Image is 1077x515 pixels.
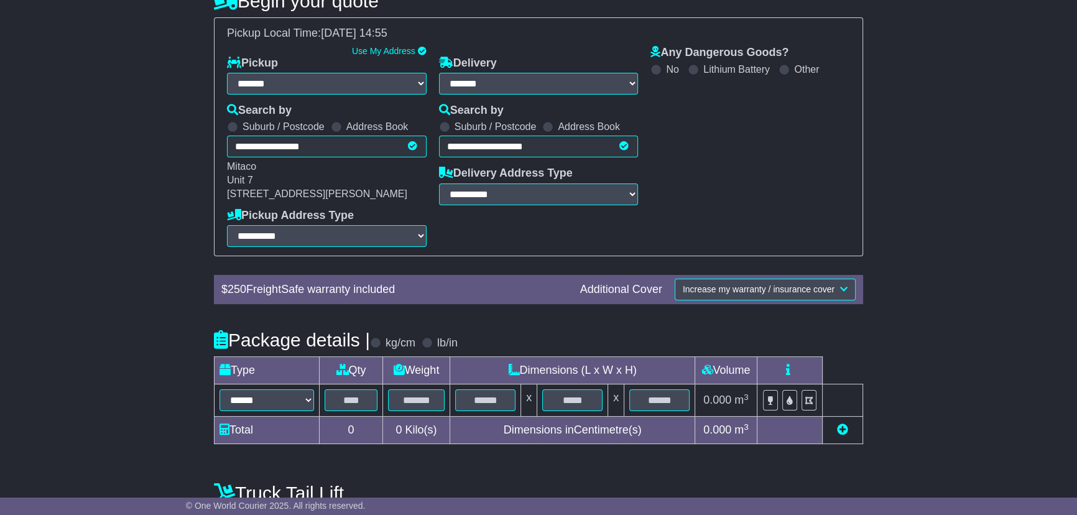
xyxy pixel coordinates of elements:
[227,104,292,118] label: Search by
[439,104,504,118] label: Search by
[382,417,450,444] td: Kilo(s)
[215,417,320,444] td: Total
[703,63,770,75] label: Lithium Battery
[227,175,253,185] span: Unit 7
[320,417,382,444] td: 0
[734,424,749,436] span: m
[666,63,678,75] label: No
[744,422,749,432] sup: 3
[346,121,409,132] label: Address Book
[215,357,320,384] td: Type
[703,394,731,406] span: 0.000
[214,483,863,503] h4: Truck Tail Lift
[744,392,749,402] sup: 3
[608,384,624,417] td: x
[558,121,620,132] label: Address Book
[675,279,856,300] button: Increase my warranty / insurance cover
[437,336,458,350] label: lb/in
[683,284,834,294] span: Increase my warranty / insurance cover
[574,283,668,297] div: Additional Cover
[395,424,402,436] span: 0
[703,424,731,436] span: 0.000
[352,46,415,56] a: Use My Address
[228,283,246,295] span: 250
[439,57,497,70] label: Delivery
[320,357,382,384] td: Qty
[650,46,788,60] label: Any Dangerous Goods?
[227,57,278,70] label: Pickup
[321,27,387,39] span: [DATE] 14:55
[215,283,574,297] div: $ FreightSafe warranty included
[837,424,848,436] a: Add new item
[386,336,415,350] label: kg/cm
[455,121,537,132] label: Suburb / Postcode
[450,417,695,444] td: Dimensions in Centimetre(s)
[439,167,573,180] label: Delivery Address Type
[221,27,856,40] div: Pickup Local Time:
[227,161,256,172] span: Mitaco
[450,357,695,384] td: Dimensions (L x W x H)
[794,63,819,75] label: Other
[734,394,749,406] span: m
[695,357,757,384] td: Volume
[214,330,370,350] h4: Package details |
[521,384,537,417] td: x
[243,121,325,132] label: Suburb / Postcode
[227,188,407,199] span: [STREET_ADDRESS][PERSON_NAME]
[186,501,366,511] span: © One World Courier 2025. All rights reserved.
[227,209,354,223] label: Pickup Address Type
[382,357,450,384] td: Weight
